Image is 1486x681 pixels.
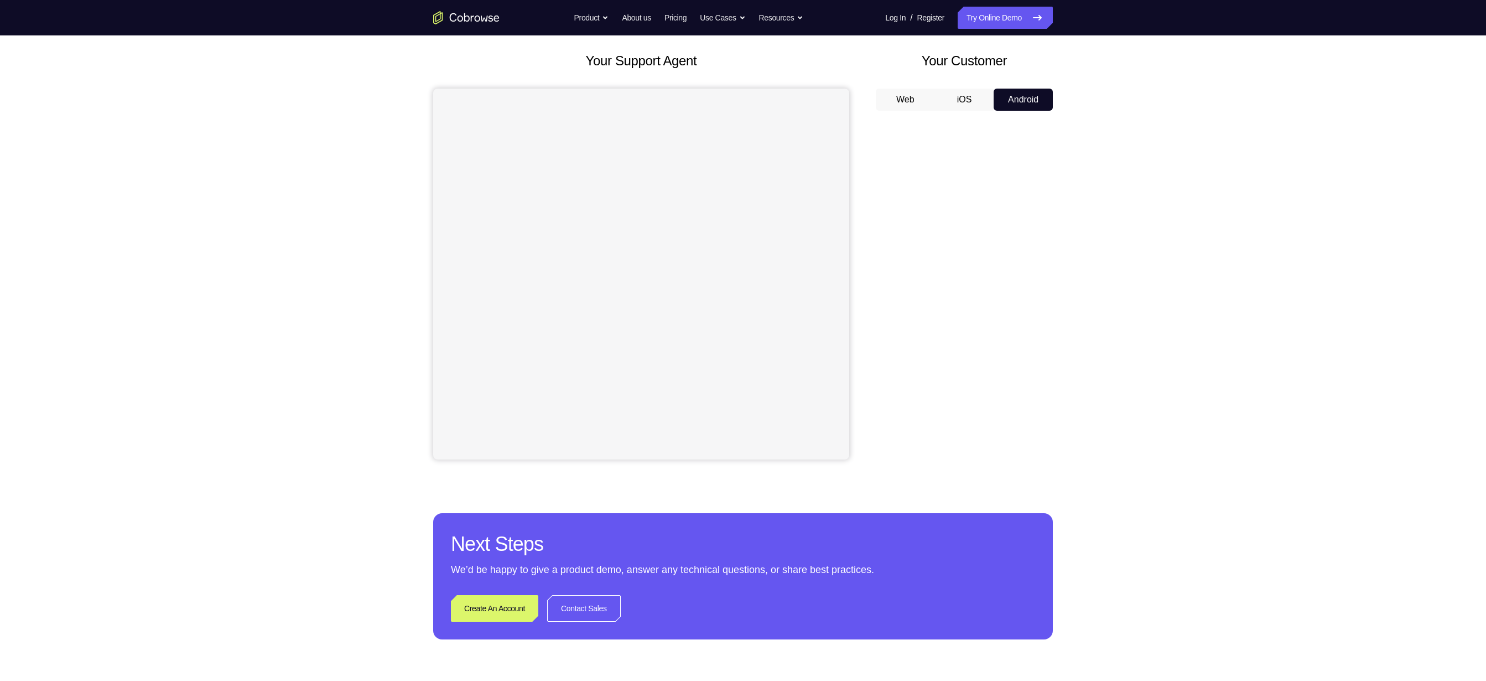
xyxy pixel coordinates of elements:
[917,7,944,29] a: Register
[574,7,609,29] button: Product
[433,11,500,24] a: Go to the home page
[885,7,906,29] a: Log In
[547,595,621,622] a: Contact Sales
[876,51,1053,71] h2: Your Customer
[958,7,1053,29] a: Try Online Demo
[433,51,849,71] h2: Your Support Agent
[700,7,745,29] button: Use Cases
[935,89,994,111] button: iOS
[759,7,804,29] button: Resources
[664,7,687,29] a: Pricing
[994,89,1053,111] button: Android
[433,89,849,460] iframe: Agent
[451,562,1035,577] p: We’d be happy to give a product demo, answer any technical questions, or share best practices.
[622,7,651,29] a: About us
[451,531,1035,558] h2: Next Steps
[910,11,912,24] span: /
[876,89,935,111] button: Web
[451,595,538,622] a: Create An Account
